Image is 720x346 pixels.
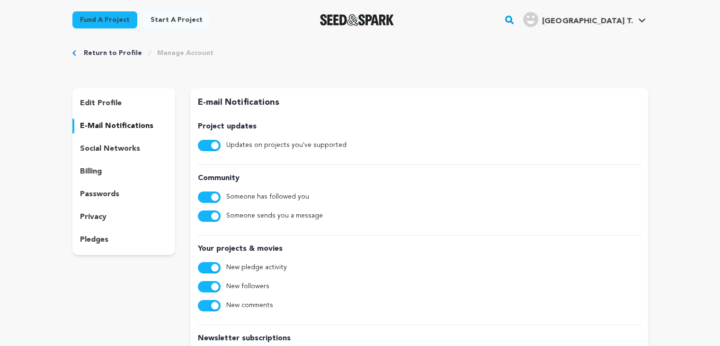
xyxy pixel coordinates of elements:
span: [GEOGRAPHIC_DATA] T. [542,18,632,25]
a: Return to Profile [84,48,142,58]
label: New comments [226,300,273,311]
p: social networks [80,143,140,155]
a: Aeropick Airport T.'s Profile [521,10,648,27]
a: Start a project [143,11,210,28]
p: pledges [80,234,108,246]
span: Aeropick Airport T.'s Profile [521,10,648,30]
label: New followers [226,281,269,292]
p: Your projects & movies [198,243,640,255]
button: e-mail notifications [72,118,176,134]
p: edit profile [80,98,122,109]
p: billing [80,166,102,177]
label: New pledge activity [226,262,287,273]
p: passwords [80,189,119,200]
a: Manage Account [157,48,213,58]
div: Breadcrumb [72,48,648,58]
p: Community [198,173,640,184]
label: Someone sends you a message [226,210,323,222]
div: Aeropick Airport T.'s Profile [523,12,632,27]
p: Project updates [198,121,640,132]
p: E-mail Notifications [198,96,640,109]
a: Seed&Spark Homepage [320,14,394,26]
button: edit profile [72,96,176,111]
img: Seed&Spark Logo Dark Mode [320,14,394,26]
button: privacy [72,209,176,225]
label: Someone has followed you [226,191,309,203]
button: social networks [72,141,176,156]
a: Fund a project [72,11,137,28]
label: Updates on projects you've supported [226,140,347,151]
p: e-mail notifications [80,120,153,132]
p: Newsletter subscriptions [198,333,640,344]
button: passwords [72,187,176,202]
button: billing [72,164,176,179]
button: pledges [72,232,176,247]
img: user.png [523,12,538,27]
p: privacy [80,211,107,223]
